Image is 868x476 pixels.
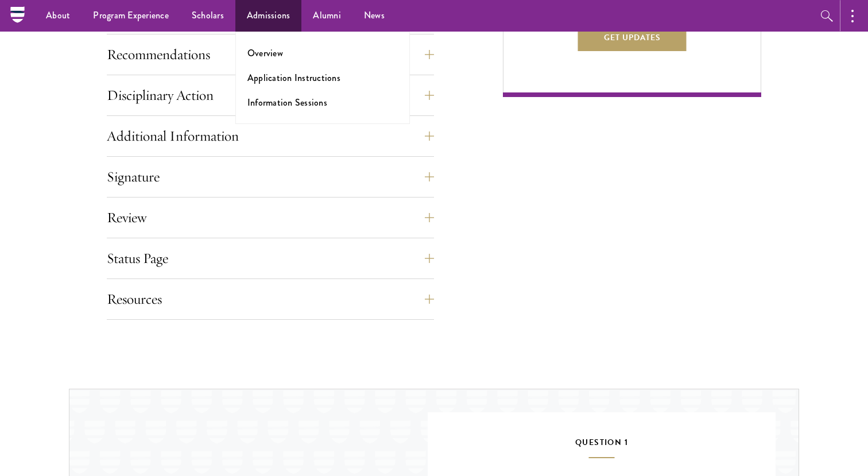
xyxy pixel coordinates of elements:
[247,47,283,60] a: Overview
[462,435,741,458] h5: Question 1
[107,41,434,68] button: Recommendations
[247,71,340,84] a: Application Instructions
[107,245,434,272] button: Status Page
[107,122,434,150] button: Additional Information
[107,163,434,191] button: Signature
[107,82,434,109] button: Disciplinary Action
[107,285,434,313] button: Resources
[578,24,687,51] button: Get Updates
[247,96,327,109] a: Information Sessions
[107,204,434,231] button: Review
